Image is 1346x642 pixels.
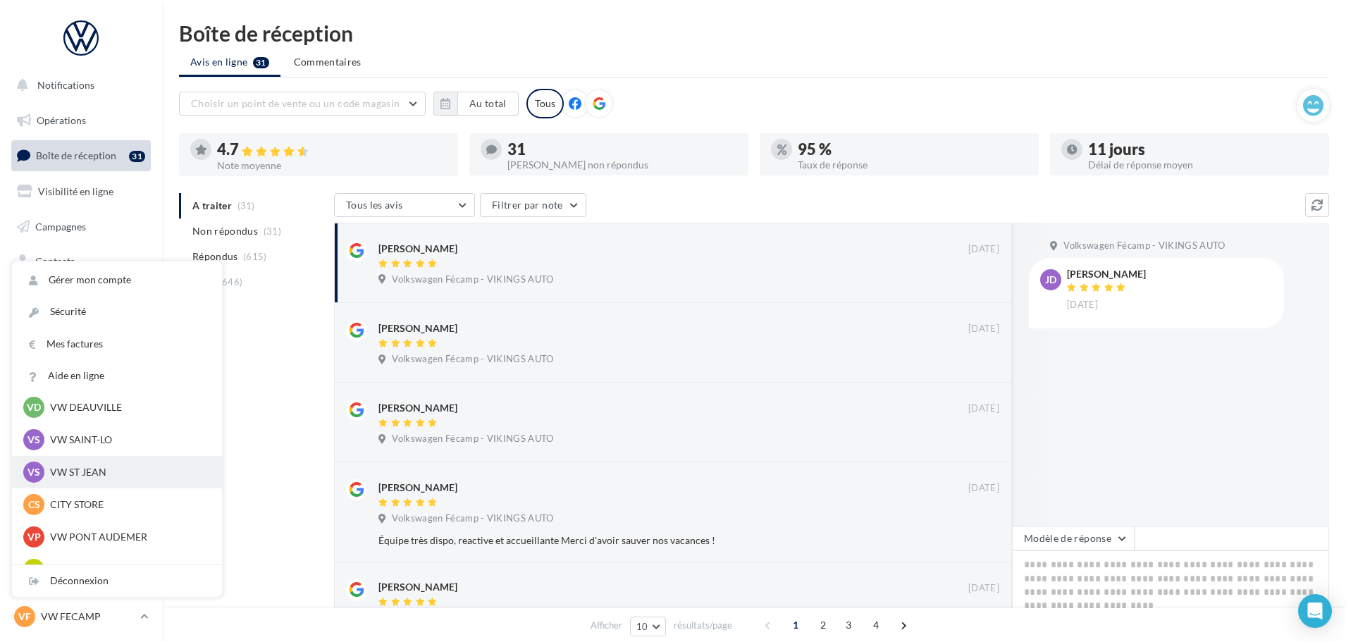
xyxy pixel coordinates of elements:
span: Volkswagen Fécamp - VIKINGS AUTO [392,433,553,445]
div: 4.7 [217,142,447,158]
div: Taux de réponse [798,160,1027,170]
span: Volkswagen Fécamp - VIKINGS AUTO [392,353,553,366]
span: Volkswagen Fécamp - VIKINGS AUTO [392,273,553,286]
button: Au total [433,92,519,116]
div: Open Intercom Messenger [1298,594,1332,628]
div: [PERSON_NAME] [378,580,457,594]
div: 11 jours [1088,142,1318,157]
span: CS [28,498,40,512]
div: 31 [507,142,737,157]
span: Volkswagen Fécamp - VIKINGS AUTO [1063,240,1225,252]
span: VS [27,433,40,447]
p: VW ST JEAN [50,465,205,479]
span: [DATE] [968,582,999,595]
span: Boîte de réception [36,149,116,161]
div: Déconnexion [12,565,222,597]
span: Tous les avis [346,199,403,211]
button: Notifications [8,70,148,100]
a: Médiathèque [8,282,154,311]
div: [PERSON_NAME] [378,242,457,256]
span: Notifications [37,79,94,91]
span: 1 [784,614,807,636]
span: Opérations [37,114,86,126]
a: Calendrier [8,317,154,347]
span: 2 [812,614,834,636]
span: (646) [219,276,243,288]
button: Au total [457,92,519,116]
div: Note moyenne [217,161,447,171]
span: VF [18,610,31,624]
a: Opérations [8,106,154,135]
a: PLV et print personnalisable [8,352,154,393]
span: Répondus [192,249,238,264]
button: Choisir un point de vente ou un code magasin [179,92,426,116]
a: VF VW FECAMP [11,603,151,630]
span: (615) [243,251,267,262]
a: Visibilité en ligne [8,177,154,206]
p: CITY STORE [50,498,205,512]
div: [PERSON_NAME] [1067,269,1146,279]
div: Équipe très dispo, reactive et accueillante Merci d'avoir sauver nos vacances ! [378,533,908,548]
div: 95 % [798,142,1027,157]
span: Non répondus [192,224,258,238]
span: [DATE] [1067,299,1098,311]
p: VW LISIEUX [50,562,205,576]
span: 10 [636,621,648,632]
span: [DATE] [968,323,999,335]
p: VW SAINT-LO [50,433,205,447]
a: Contacts [8,247,154,276]
p: VW PONT AUDEMER [50,530,205,544]
span: Visibilité en ligne [38,185,113,197]
span: 4 [865,614,887,636]
a: Campagnes [8,212,154,242]
button: Filtrer par note [480,193,586,217]
button: Tous les avis [334,193,475,217]
a: Campagnes DataOnDemand [8,399,154,440]
div: [PERSON_NAME] [378,321,457,335]
span: VL [28,562,40,576]
a: Sécurité [12,296,222,328]
span: VP [27,530,41,544]
span: résultats/page [674,619,732,632]
span: Volkswagen Fécamp - VIKINGS AUTO [392,512,553,525]
button: Modèle de réponse [1012,526,1135,550]
span: JD [1045,273,1056,287]
p: VW DEAUVILLE [50,400,205,414]
span: VD [27,400,41,414]
button: 10 [630,617,666,636]
div: Boîte de réception [179,23,1329,44]
span: Choisir un point de vente ou un code magasin [191,97,400,109]
a: Gérer mon compte [12,264,222,296]
a: Mes factures [12,328,222,360]
div: [PERSON_NAME] non répondus [507,160,737,170]
span: VS [27,465,40,479]
span: Contacts [35,255,75,267]
span: [DATE] [968,402,999,415]
span: Campagnes [35,220,86,232]
p: VW FECAMP [41,610,135,624]
div: Tous [526,89,564,118]
div: 31 [129,151,145,162]
span: Commentaires [294,55,362,69]
span: 3 [837,614,860,636]
span: Afficher [591,619,622,632]
a: Aide en ligne [12,360,222,392]
span: [DATE] [968,243,999,256]
span: (31) [264,226,281,237]
a: Boîte de réception31 [8,140,154,171]
div: [PERSON_NAME] [378,401,457,415]
span: [DATE] [968,482,999,495]
div: Délai de réponse moyen [1088,160,1318,170]
div: [PERSON_NAME] [378,481,457,495]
